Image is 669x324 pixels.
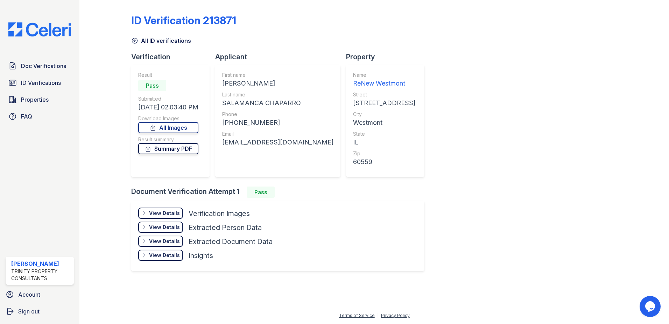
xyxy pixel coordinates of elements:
[149,210,180,217] div: View Details
[353,111,415,118] div: City
[377,313,379,318] div: |
[138,80,166,91] div: Pass
[189,209,250,218] div: Verification Images
[21,62,66,70] span: Doc Verifications
[21,112,32,121] span: FAQ
[131,187,430,198] div: Document Verification Attempt 1
[131,36,191,45] a: All ID verifications
[21,95,49,104] span: Properties
[138,115,198,122] div: Download Images
[149,252,180,259] div: View Details
[6,93,74,107] a: Properties
[222,72,333,79] div: First name
[11,259,71,268] div: [PERSON_NAME]
[11,268,71,282] div: Trinity Property Consultants
[131,52,215,62] div: Verification
[222,111,333,118] div: Phone
[189,237,273,247] div: Extracted Document Data
[222,98,333,108] div: SALAMANCA CHAPARRO
[222,91,333,98] div: Last name
[189,251,213,261] div: Insights
[353,72,415,88] a: Name ReNew Westmont
[353,79,415,88] div: ReNew Westmont
[131,14,236,27] div: ID Verification 213871
[149,224,180,231] div: View Details
[6,59,74,73] a: Doc Verifications
[346,52,430,62] div: Property
[353,98,415,108] div: [STREET_ADDRESS]
[339,313,375,318] a: Terms of Service
[353,72,415,79] div: Name
[353,137,415,147] div: IL
[18,307,40,316] span: Sign out
[222,118,333,128] div: [PHONE_NUMBER]
[6,76,74,90] a: ID Verifications
[353,150,415,157] div: Zip
[138,122,198,133] a: All Images
[138,72,198,79] div: Result
[3,288,77,302] a: Account
[149,238,180,245] div: View Details
[222,79,333,88] div: [PERSON_NAME]
[222,137,333,147] div: [EMAIL_ADDRESS][DOMAIN_NAME]
[138,143,198,154] a: Summary PDF
[222,130,333,137] div: Email
[353,157,415,167] div: 60559
[215,52,346,62] div: Applicant
[138,136,198,143] div: Result summary
[353,91,415,98] div: Street
[18,290,40,299] span: Account
[21,79,61,87] span: ID Verifications
[3,304,77,318] a: Sign out
[381,313,410,318] a: Privacy Policy
[640,296,662,317] iframe: chat widget
[3,22,77,36] img: CE_Logo_Blue-a8612792a0a2168367f1c8372b55b34899dd931a85d93a1a3d3e32e68fde9ad4.png
[138,95,198,102] div: Submitted
[353,130,415,137] div: State
[247,187,275,198] div: Pass
[138,102,198,112] div: [DATE] 02:03:40 PM
[189,223,262,232] div: Extracted Person Data
[6,109,74,123] a: FAQ
[353,118,415,128] div: Westmont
